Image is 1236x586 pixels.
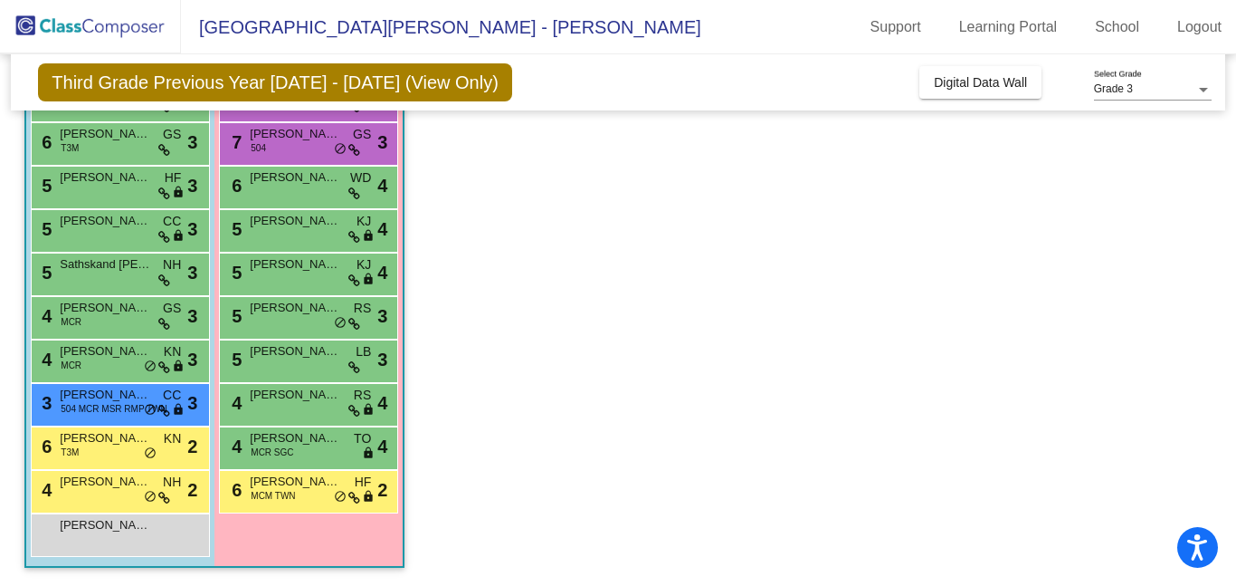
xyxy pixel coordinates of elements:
[250,255,340,274] span: [PERSON_NAME]
[355,473,372,492] span: HF
[227,393,242,413] span: 4
[1080,13,1154,42] a: School
[251,446,293,459] span: MCR SGC
[377,303,387,330] span: 3
[165,168,182,187] span: HF
[61,315,81,329] span: MCR
[334,142,347,157] span: do_not_disturb_alt
[164,342,181,361] span: KN
[354,386,371,405] span: RS
[37,437,52,456] span: 6
[251,489,295,503] span: MCM TWN
[250,212,340,230] span: [PERSON_NAME]
[163,299,181,318] span: GS
[163,125,181,144] span: GS
[250,386,340,404] span: [PERSON_NAME]
[1094,82,1133,95] span: Grade 3
[187,346,197,373] span: 3
[163,386,181,405] span: CC
[60,125,150,143] span: [PERSON_NAME]
[187,172,197,199] span: 3
[60,168,150,187] span: [PERSON_NAME]
[144,360,157,374] span: do_not_disturb_alt
[377,259,387,286] span: 4
[354,429,371,448] span: TO
[144,447,157,461] span: do_not_disturb_alt
[377,129,387,156] span: 3
[227,263,242,283] span: 5
[61,446,79,459] span: T3M
[172,229,185,244] span: lock
[250,168,340,187] span: [PERSON_NAME]
[187,476,197,504] span: 2
[163,212,181,231] span: CC
[163,255,181,274] span: NH
[37,393,52,413] span: 3
[353,125,371,144] span: GS
[362,273,375,287] span: lock
[945,13,1072,42] a: Learning Portal
[38,63,512,101] span: Third Grade Previous Year [DATE] - [DATE] (View Only)
[144,490,157,504] span: do_not_disturb_alt
[250,429,340,447] span: [PERSON_NAME]
[187,259,197,286] span: 3
[60,386,150,404] span: [PERSON_NAME]
[250,342,340,360] span: [PERSON_NAME]
[37,306,52,326] span: 4
[227,176,242,196] span: 6
[377,389,387,417] span: 4
[60,342,150,360] span: [PERSON_NAME]
[60,429,150,447] span: [PERSON_NAME]
[172,403,185,418] span: lock
[37,132,52,152] span: 6
[362,490,375,504] span: lock
[172,360,185,374] span: lock
[362,447,375,461] span: lock
[187,216,197,243] span: 3
[60,255,150,274] span: Sathskand [PERSON_NAME]
[357,255,371,274] span: KJ
[362,229,375,244] span: lock
[61,141,79,155] span: T3M
[250,473,340,491] span: [PERSON_NAME]
[61,402,166,416] span: 504 MCR MSR RMP TWN
[334,490,347,504] span: do_not_disturb_alt
[227,219,242,239] span: 5
[37,176,52,196] span: 5
[250,299,340,317] span: [PERSON_NAME]
[227,350,242,370] span: 5
[350,168,371,187] span: WD
[61,359,81,372] span: MCR
[357,212,371,231] span: KJ
[187,433,197,460] span: 2
[377,172,387,199] span: 4
[377,476,387,504] span: 2
[163,473,181,492] span: NH
[362,403,375,418] span: lock
[181,13,701,42] span: [GEOGRAPHIC_DATA][PERSON_NAME] - [PERSON_NAME]
[60,473,150,491] span: [PERSON_NAME]
[37,219,52,239] span: 5
[250,125,340,143] span: [PERSON_NAME]
[354,299,371,318] span: RS
[251,141,266,155] span: 504
[187,129,197,156] span: 3
[60,516,150,534] span: [PERSON_NAME]
[187,303,197,330] span: 3
[60,299,150,317] span: [PERSON_NAME]
[919,66,1041,99] button: Digital Data Wall
[356,342,371,361] span: LB
[227,480,242,500] span: 6
[377,433,387,460] span: 4
[37,350,52,370] span: 4
[144,403,157,418] span: do_not_disturb_alt
[377,216,387,243] span: 4
[37,263,52,283] span: 5
[227,132,242,152] span: 7
[37,480,52,500] span: 4
[227,306,242,326] span: 5
[60,212,150,230] span: [PERSON_NAME] [PERSON_NAME]
[377,346,387,373] span: 3
[934,75,1027,90] span: Digital Data Wall
[1163,13,1236,42] a: Logout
